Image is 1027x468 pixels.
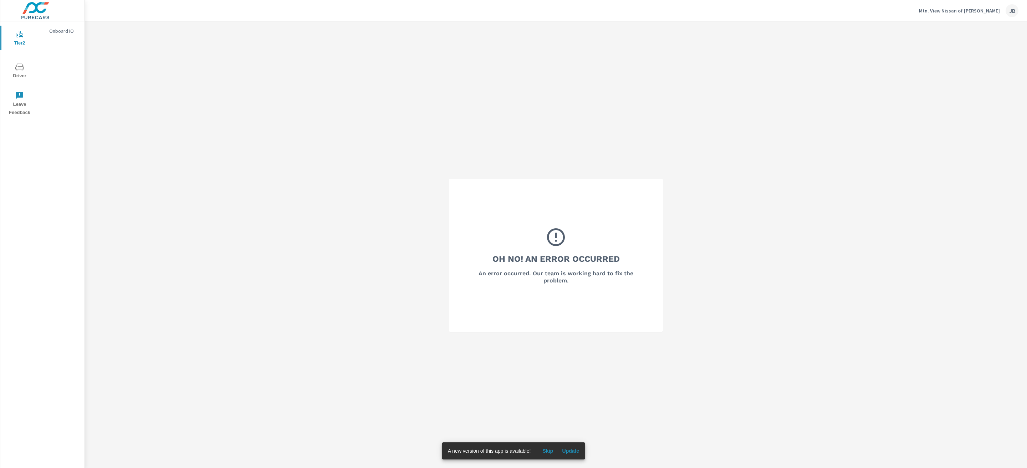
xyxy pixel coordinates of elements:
[539,448,556,454] span: Skip
[562,448,579,454] span: Update
[2,63,37,80] span: Driver
[492,253,620,265] h3: Oh No! An Error Occurred
[0,21,39,120] div: nav menu
[49,27,79,35] p: Onboard IO
[559,445,582,457] button: Update
[2,30,37,47] span: Tier2
[536,445,559,457] button: Skip
[2,91,37,117] span: Leave Feedback
[919,7,1000,14] p: Mtn. View Nissan of [PERSON_NAME]
[468,270,644,284] h6: An error occurred. Our team is working hard to fix the problem.
[1006,4,1018,17] div: JB
[39,26,85,36] div: Onboard IO
[448,448,531,454] span: A new version of this app is available!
